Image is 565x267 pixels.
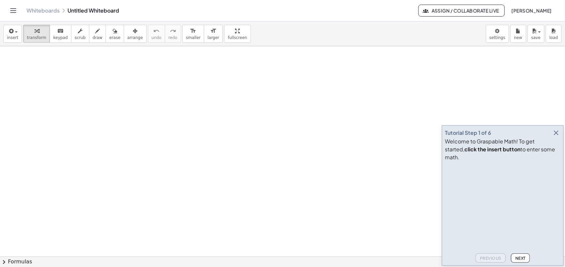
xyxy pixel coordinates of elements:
button: undoundo [148,25,165,43]
span: load [549,35,558,40]
button: load [546,25,562,43]
button: settings [486,25,509,43]
b: click the insert button [464,146,520,153]
button: keyboardkeypad [50,25,71,43]
i: format_size [190,27,196,35]
span: redo [168,35,177,40]
i: redo [170,27,176,35]
a: Whiteboards [26,7,60,14]
button: fullscreen [224,25,251,43]
span: larger [208,35,219,40]
i: undo [153,27,160,35]
button: draw [89,25,106,43]
span: insert [7,35,18,40]
button: erase [106,25,124,43]
button: Toggle navigation [8,5,19,16]
span: undo [152,35,162,40]
button: Assign / Collaborate Live [418,5,505,17]
span: Assign / Collaborate Live [424,8,499,14]
span: [PERSON_NAME] [511,8,552,14]
span: arrange [127,35,143,40]
button: redoredo [165,25,181,43]
span: new [514,35,522,40]
span: smaller [186,35,201,40]
button: Next [511,253,530,263]
button: save [528,25,544,43]
span: keypad [53,35,68,40]
span: save [531,35,541,40]
button: format_sizelarger [204,25,223,43]
i: keyboard [57,27,64,35]
button: arrange [124,25,147,43]
button: new [510,25,526,43]
button: [PERSON_NAME] [506,5,557,17]
div: Welcome to Graspable Math! To get started, to enter some math. [445,137,561,161]
span: erase [109,35,120,40]
button: scrub [71,25,89,43]
span: transform [27,35,46,40]
i: format_size [210,27,216,35]
button: transform [23,25,50,43]
button: format_sizesmaller [182,25,204,43]
span: settings [490,35,505,40]
span: scrub [75,35,86,40]
span: Next [515,256,526,261]
span: fullscreen [228,35,247,40]
button: insert [3,25,22,43]
div: Tutorial Step 1 of 6 [445,129,491,137]
span: draw [93,35,103,40]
